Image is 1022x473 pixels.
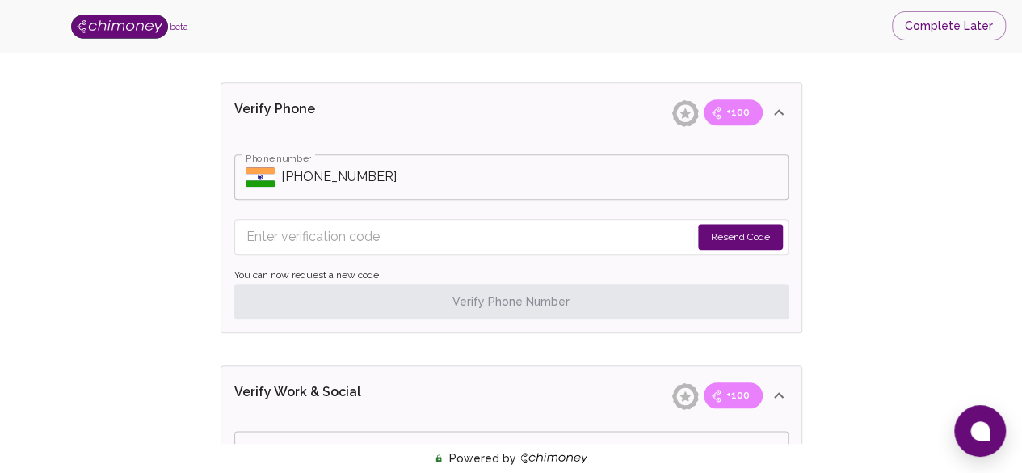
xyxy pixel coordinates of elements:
[234,382,410,408] p: Verify Work & Social
[221,83,801,141] div: Verify Phone+100
[234,284,789,319] button: Verify Phone Number
[717,387,759,403] span: +100
[760,442,783,465] button: Open
[221,366,801,424] div: Verify Work & Social+100
[246,224,691,250] input: Enter verification code
[246,165,275,189] button: Select country
[71,15,168,39] img: Logo
[892,11,1006,41] button: Complete Later
[246,151,311,165] label: Phone number
[234,268,789,284] span: You can now request a new code
[170,22,188,32] span: beta
[954,405,1006,457] button: Open chat window
[234,99,410,125] p: Verify Phone
[717,104,759,120] span: +100
[698,224,783,250] button: Resend Code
